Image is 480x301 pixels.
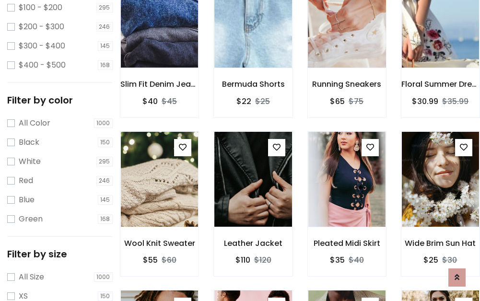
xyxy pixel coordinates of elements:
[19,156,41,167] label: White
[19,213,43,225] label: Green
[401,239,480,248] h6: Wide Brim Sun Hat
[98,214,113,224] span: 168
[255,96,270,107] del: $25
[214,239,292,248] h6: Leather Jacket
[19,59,66,71] label: $400 - $500
[308,239,386,248] h6: Pleated Midi Skirt
[120,239,199,248] h6: Wool Knit Sweater
[7,248,113,260] h5: Filter by size
[19,2,62,13] label: $100 - $200
[142,97,158,106] h6: $40
[19,137,39,148] label: Black
[412,97,438,106] h6: $30.99
[423,255,438,265] h6: $25
[349,96,363,107] del: $75
[19,175,33,186] label: Red
[19,40,65,52] label: $300 - $400
[98,291,113,301] span: 150
[442,255,457,266] del: $30
[143,255,158,265] h6: $55
[308,80,386,89] h6: Running Sneakers
[19,194,35,206] label: Blue
[98,41,113,51] span: 145
[98,138,113,147] span: 150
[96,22,113,32] span: 246
[19,271,44,283] label: All Size
[7,94,113,106] h5: Filter by color
[162,255,176,266] del: $60
[401,80,480,89] h6: Floral Summer Dress
[236,97,251,106] h6: $22
[19,21,64,33] label: $200 - $300
[96,157,113,166] span: 295
[19,117,50,129] label: All Color
[96,3,113,12] span: 295
[214,80,292,89] h6: Bermuda Shorts
[349,255,364,266] del: $40
[442,96,468,107] del: $35.99
[98,195,113,205] span: 145
[330,97,345,106] h6: $65
[330,255,345,265] h6: $35
[94,272,113,282] span: 1000
[254,255,271,266] del: $120
[96,176,113,185] span: 246
[235,255,250,265] h6: $110
[98,60,113,70] span: 168
[162,96,177,107] del: $45
[94,118,113,128] span: 1000
[120,80,199,89] h6: Slim Fit Denim Jeans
